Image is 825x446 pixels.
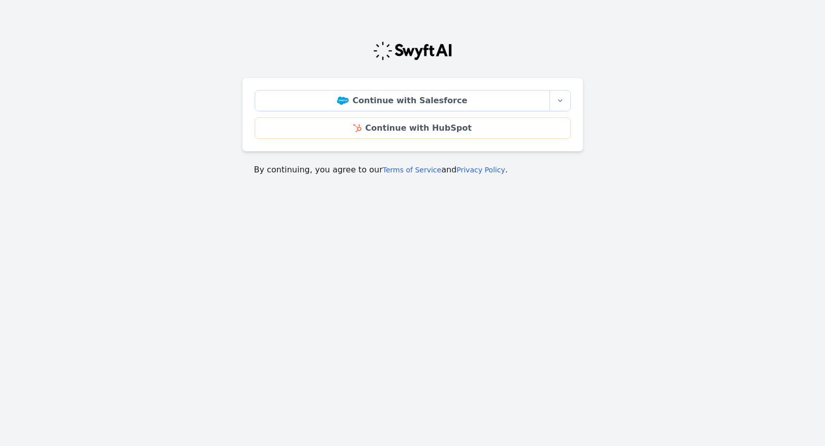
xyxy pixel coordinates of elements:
p: By continuing, you agree to our and . [254,164,571,176]
img: Swyft Logo [373,41,453,61]
a: Continue with Salesforce [255,90,550,111]
a: Continue with HubSpot [255,117,571,139]
a: Terms of Service [383,166,441,174]
img: HubSpot [353,124,361,132]
a: Privacy Policy [456,166,505,174]
img: Salesforce [337,97,349,105]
